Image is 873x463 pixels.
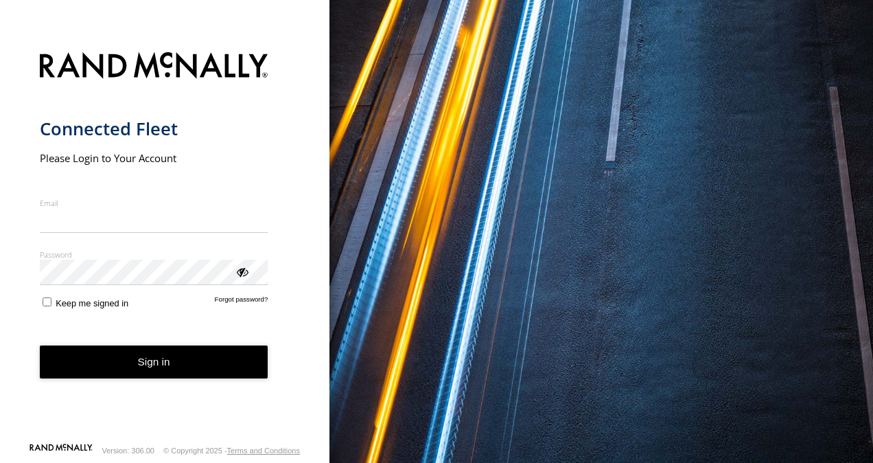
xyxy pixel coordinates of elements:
[227,447,300,455] a: Terms and Conditions
[40,151,268,165] h2: Please Login to Your Account
[40,44,290,442] form: main
[40,249,268,260] label: Password
[40,198,268,208] label: Email
[40,346,268,379] button: Sign in
[215,295,268,308] a: Forgot password?
[163,447,300,455] div: © Copyright 2025 -
[30,444,93,458] a: Visit our Website
[235,264,248,278] div: ViewPassword
[43,297,51,306] input: Keep me signed in
[102,447,154,455] div: Version: 306.00
[40,117,268,140] h1: Connected Fleet
[56,298,128,308] span: Keep me signed in
[40,49,268,84] img: Rand McNally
